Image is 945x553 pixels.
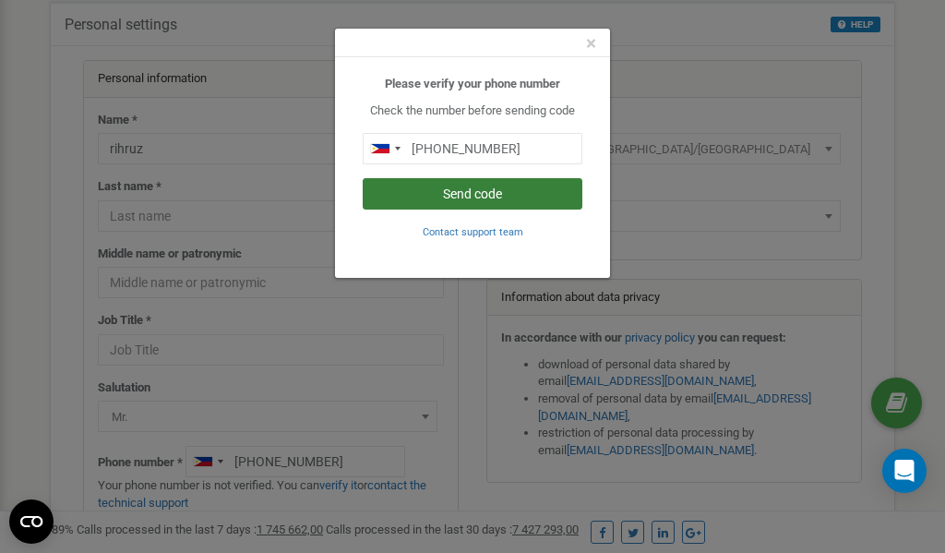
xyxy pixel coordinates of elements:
[9,499,54,544] button: Open CMP widget
[364,134,406,163] div: Telephone country code
[586,32,596,54] span: ×
[423,224,523,238] a: Contact support team
[385,77,560,90] b: Please verify your phone number
[363,133,582,164] input: 0905 123 4567
[363,102,582,120] p: Check the number before sending code
[586,34,596,54] button: Close
[882,449,927,493] div: Open Intercom Messenger
[363,178,582,210] button: Send code
[423,226,523,238] small: Contact support team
